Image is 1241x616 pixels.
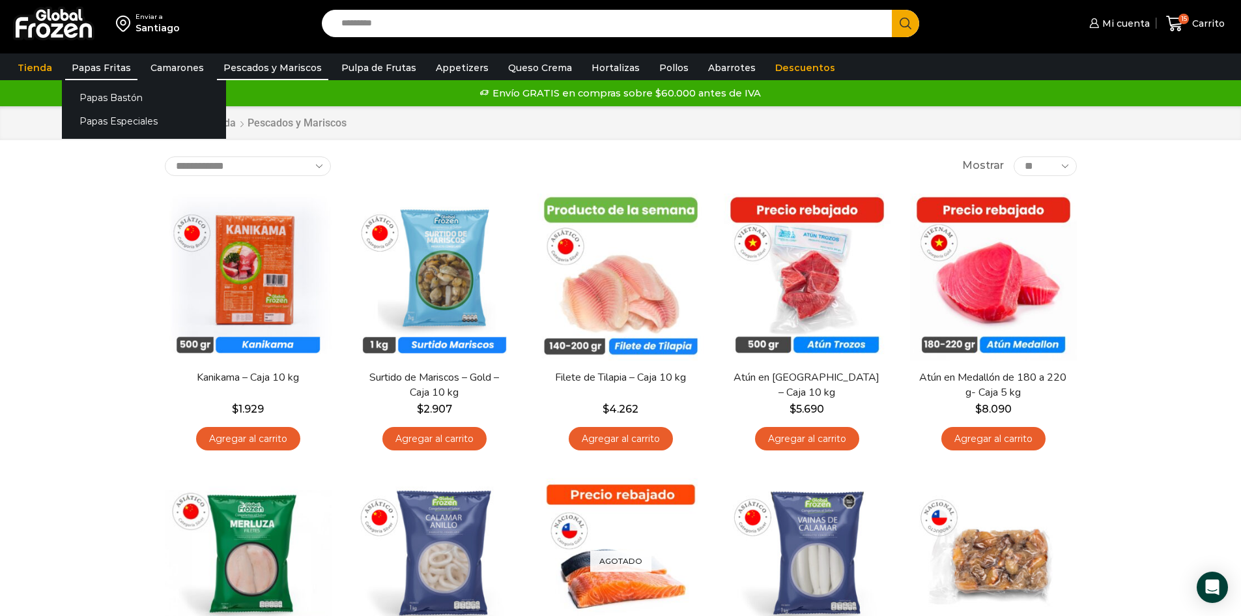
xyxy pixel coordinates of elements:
a: Mi cuenta [1086,10,1150,37]
bdi: 8.090 [975,403,1012,415]
a: Camarones [144,55,210,80]
a: Atún en Medallón de 180 a 220 g- Caja 5 kg [918,370,1068,400]
a: Atún en [GEOGRAPHIC_DATA] – Caja 10 kg [732,370,881,400]
bdi: 1.929 [232,403,264,415]
a: Tienda [11,55,59,80]
bdi: 4.262 [603,403,638,415]
img: address-field-icon.svg [116,12,136,35]
nav: Breadcrumb [165,116,347,131]
a: Agregar al carrito: “Filete de Tilapia - Caja 10 kg” [569,427,673,451]
a: 15 Carrito [1163,8,1228,39]
a: Papas Bastón [62,85,226,110]
h1: Pescados y Mariscos [248,117,347,129]
a: Queso Crema [502,55,578,80]
a: Kanikama – Caja 10 kg [173,370,322,385]
span: $ [603,403,609,415]
a: Pescados y Mariscos [217,55,328,80]
bdi: 5.690 [790,403,824,415]
span: $ [232,403,238,415]
span: Mostrar [962,158,1004,173]
p: Agotado [590,551,651,572]
a: Filete de Tilapia – Caja 10 kg [545,370,695,385]
a: Papas Fritas [65,55,137,80]
a: Appetizers [429,55,495,80]
div: Santiago [136,22,180,35]
span: Carrito [1189,17,1225,30]
a: Agregar al carrito: “Atún en Trozos - Caja 10 kg” [755,427,859,451]
a: Surtido de Mariscos – Gold – Caja 10 kg [359,370,509,400]
button: Search button [892,10,919,37]
div: Enviar a [136,12,180,22]
bdi: 2.907 [417,403,452,415]
span: Mi cuenta [1099,17,1150,30]
a: Abarrotes [702,55,762,80]
div: Open Intercom Messenger [1197,572,1228,603]
a: Papas Especiales [62,110,226,134]
span: 15 [1178,14,1189,24]
a: Agregar al carrito: “Surtido de Mariscos - Gold - Caja 10 kg” [382,427,487,451]
span: $ [975,403,982,415]
a: Agregar al carrito: “Atún en Medallón de 180 a 220 g- Caja 5 kg” [941,427,1046,451]
select: Pedido de la tienda [165,156,331,176]
a: Pulpa de Frutas [335,55,423,80]
a: Pollos [653,55,695,80]
span: $ [790,403,796,415]
a: Hortalizas [585,55,646,80]
span: $ [417,403,423,415]
a: Descuentos [769,55,842,80]
a: Agregar al carrito: “Kanikama – Caja 10 kg” [196,427,300,451]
